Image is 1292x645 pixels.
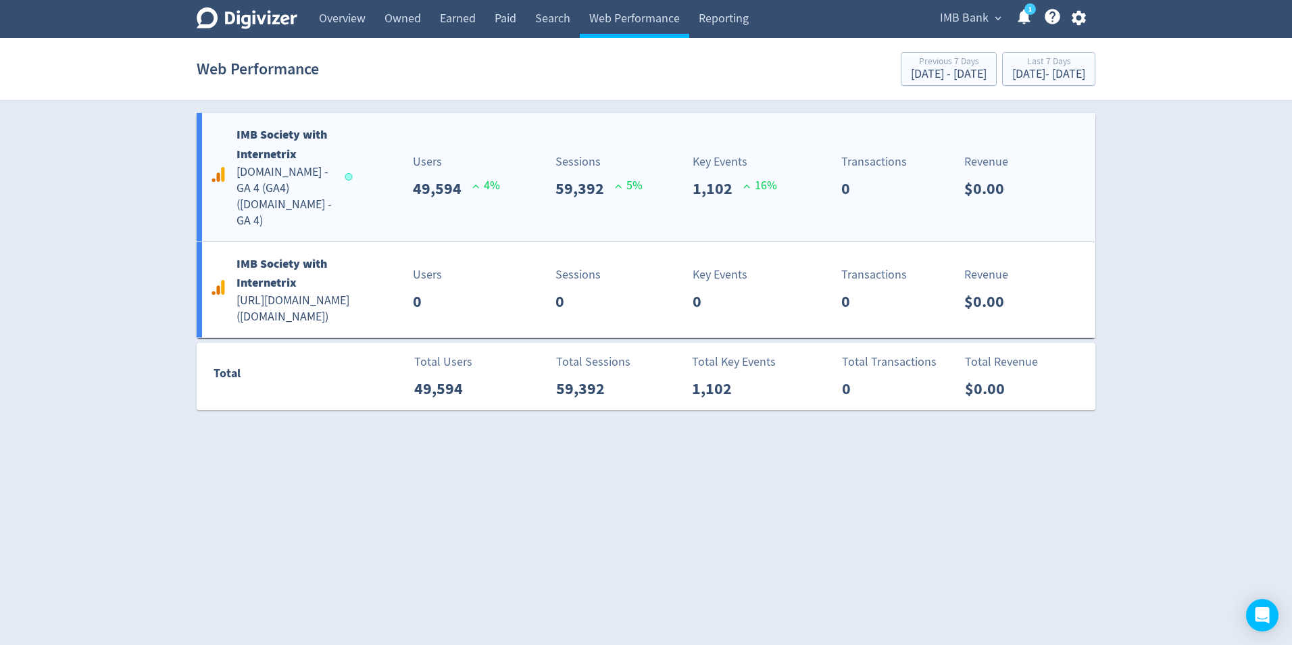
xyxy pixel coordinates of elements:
h5: [DOMAIN_NAME] - GA 4 (GA4) ( [DOMAIN_NAME] - GA 4 ) [237,164,332,229]
p: Revenue [964,266,1008,284]
p: 0 [841,289,861,314]
div: Total [214,364,346,389]
text: 1 [1028,5,1032,14]
a: IMB Society with Internetrix[DOMAIN_NAME] - GA 4 (GA4)([DOMAIN_NAME] - GA 4)Users49,594 4%Session... [197,113,1095,241]
span: Data last synced: 8 Oct 2025, 12:02am (AEDT) [345,173,357,181]
p: 0 [842,377,862,401]
p: Key Events [693,153,747,171]
p: 0 [841,176,861,201]
div: Previous 7 Days [911,57,987,68]
button: Last 7 Days[DATE]- [DATE] [1002,52,1095,86]
p: 16 % [743,176,777,195]
div: Last 7 Days [1012,57,1085,68]
h5: [URL][DOMAIN_NAME] ( [DOMAIN_NAME] ) [237,293,351,325]
p: 0 [693,289,712,314]
p: $0.00 [964,289,1015,314]
button: IMB Bank [935,7,1005,29]
p: Total Sessions [556,353,630,371]
span: expand_more [992,12,1004,24]
b: IMB Society with Internetrix [237,256,327,291]
div: [DATE] - [DATE] [911,68,987,80]
p: 1,102 [693,176,743,201]
p: Total Transactions [842,353,937,371]
p: Transactions [841,153,907,171]
p: $0.00 [964,176,1015,201]
button: Previous 7 Days[DATE] - [DATE] [901,52,997,86]
span: IMB Bank [940,7,989,29]
p: Users [413,153,442,171]
p: 59,392 [555,176,615,201]
div: Open Intercom Messenger [1246,599,1278,631]
p: Users [413,266,442,284]
p: 0 [555,289,575,314]
b: IMB Society with Internetrix [237,126,327,162]
a: IMB Society with Internetrix[URL][DOMAIN_NAME]([DOMAIN_NAME])Users0Sessions0Key Events0Transactio... [197,242,1095,338]
p: 59,392 [556,377,616,401]
p: Total Users [414,353,472,371]
p: 1,102 [692,377,743,401]
p: 0 [413,289,432,314]
p: $0.00 [965,377,1016,401]
div: [DATE] - [DATE] [1012,68,1085,80]
p: 4 % [472,176,500,195]
p: Sessions [555,153,601,171]
p: Revenue [964,153,1008,171]
p: Sessions [555,266,601,284]
a: 1 [1024,3,1036,15]
p: Key Events [693,266,747,284]
p: 49,594 [413,176,472,201]
p: Transactions [841,266,907,284]
p: 5 % [615,176,643,195]
p: Total Key Events [692,353,776,371]
p: 49,594 [414,377,474,401]
h1: Web Performance [197,47,319,91]
p: Total Revenue [965,353,1038,371]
